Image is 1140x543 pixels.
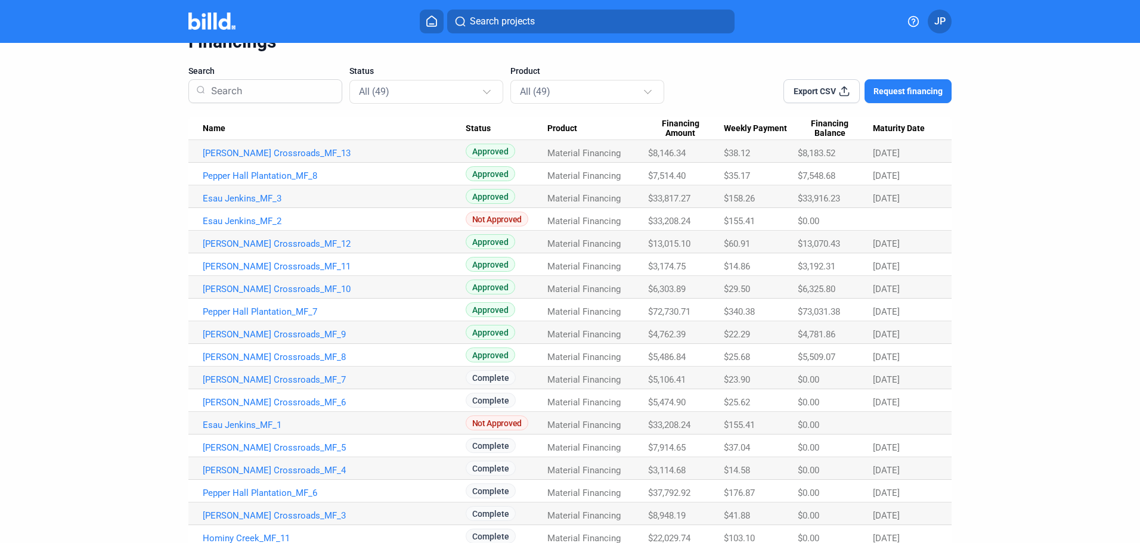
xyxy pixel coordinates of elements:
[724,193,755,204] span: $158.26
[798,397,819,408] span: $0.00
[203,397,466,408] a: [PERSON_NAME] Crossroads_MF_6
[873,85,943,97] span: Request financing
[724,170,750,181] span: $35.17
[934,14,946,29] span: JP
[547,284,621,294] span: Material Financing
[724,374,750,385] span: $23.90
[648,397,686,408] span: $5,474.90
[798,510,819,521] span: $0.00
[466,438,516,453] span: Complete
[203,261,466,272] a: [PERSON_NAME] Crossroads_MF_11
[648,510,686,521] span: $8,948.19
[873,261,900,272] span: [DATE]
[203,193,466,204] a: Esau Jenkins_MF_3
[466,280,515,294] span: Approved
[724,329,750,340] span: $22.29
[798,374,819,385] span: $0.00
[203,442,466,453] a: [PERSON_NAME] Crossroads_MF_5
[447,10,735,33] button: Search projects
[798,148,835,159] span: $8,183.52
[724,442,750,453] span: $37.04
[873,374,900,385] span: [DATE]
[873,284,900,294] span: [DATE]
[798,261,835,272] span: $3,192.31
[203,420,466,430] a: Esau Jenkins_MF_1
[466,234,515,249] span: Approved
[466,166,515,181] span: Approved
[873,352,900,362] span: [DATE]
[865,79,952,103] button: Request financing
[203,148,466,159] a: [PERSON_NAME] Crossroads_MF_13
[466,302,515,317] span: Approved
[724,123,787,134] span: Weekly Payment
[648,306,690,317] span: $72,730.71
[547,329,621,340] span: Material Financing
[203,329,466,340] a: [PERSON_NAME] Crossroads_MF_9
[724,420,755,430] span: $155.41
[466,347,515,362] span: Approved
[547,306,621,317] span: Material Financing
[547,123,577,134] span: Product
[648,119,712,139] span: Financing Amount
[510,65,540,77] span: Product
[798,352,835,362] span: $5,509.07
[798,306,840,317] span: $73,031.38
[547,442,621,453] span: Material Financing
[798,465,819,476] span: $0.00
[798,488,819,498] span: $0.00
[466,393,516,408] span: Complete
[798,329,835,340] span: $4,781.86
[724,148,750,159] span: $38.12
[648,170,686,181] span: $7,514.40
[466,212,528,226] span: Not Approved
[547,148,621,159] span: Material Financing
[648,148,686,159] span: $8,146.34
[648,261,686,272] span: $3,174.75
[520,86,550,97] mat-select-trigger: All (49)
[203,306,466,317] a: Pepper Hall Plantation_MF_7
[648,465,686,476] span: $3,114.68
[203,510,466,521] a: [PERSON_NAME] Crossroads_MF_3
[873,465,900,476] span: [DATE]
[547,123,648,134] div: Product
[724,510,750,521] span: $41.88
[547,420,621,430] span: Material Financing
[648,119,723,139] div: Financing Amount
[798,420,819,430] span: $0.00
[203,170,466,181] a: Pepper Hall Plantation_MF_8
[466,325,515,340] span: Approved
[648,442,686,453] span: $7,914.65
[359,86,389,97] mat-select-trigger: All (49)
[466,483,516,498] span: Complete
[547,374,621,385] span: Material Financing
[203,488,466,498] a: Pepper Hall Plantation_MF_6
[873,306,900,317] span: [DATE]
[547,238,621,249] span: Material Financing
[724,284,750,294] span: $29.50
[724,397,750,408] span: $25.62
[466,461,516,476] span: Complete
[203,374,466,385] a: [PERSON_NAME] Crossroads_MF_7
[798,119,862,139] span: Financing Balance
[466,370,516,385] span: Complete
[188,13,236,30] img: Billd Company Logo
[203,238,466,249] a: [PERSON_NAME] Crossroads_MF_12
[873,170,900,181] span: [DATE]
[794,85,836,97] span: Export CSV
[873,148,900,159] span: [DATE]
[873,442,900,453] span: [DATE]
[798,284,835,294] span: $6,325.80
[547,488,621,498] span: Material Financing
[648,420,690,430] span: $33,208.24
[466,123,547,134] div: Status
[873,238,900,249] span: [DATE]
[547,193,621,204] span: Material Financing
[873,488,900,498] span: [DATE]
[547,465,621,476] span: Material Financing
[798,170,835,181] span: $7,548.68
[724,123,798,134] div: Weekly Payment
[203,123,466,134] div: Name
[724,238,750,249] span: $60.91
[928,10,952,33] button: JP
[798,216,819,226] span: $0.00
